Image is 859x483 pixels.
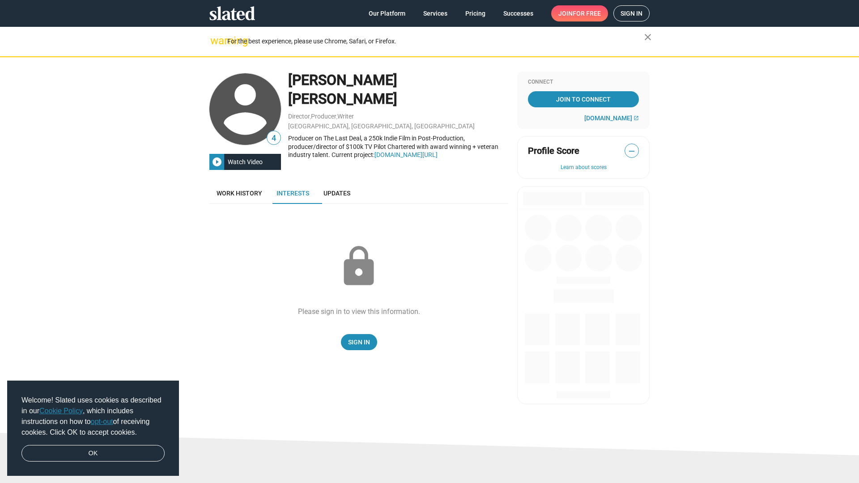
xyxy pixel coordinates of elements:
[298,307,420,316] div: Please sign in to view this information.
[465,5,485,21] span: Pricing
[503,5,533,21] span: Successes
[310,114,311,119] span: ,
[336,244,381,289] mat-icon: lock
[316,182,357,204] a: Updates
[423,5,447,21] span: Services
[584,114,632,122] span: [DOMAIN_NAME]
[374,151,438,158] a: [DOMAIN_NAME][URL]
[21,395,165,438] span: Welcome! Slated uses cookies as described in our , which includes instructions on how to of recei...
[210,35,221,46] mat-icon: warning
[227,35,644,47] div: For the best experience, please use Chrome, Safari, or Firefox.
[337,113,354,120] a: Writer
[209,182,269,204] a: Work history
[530,91,637,107] span: Join To Connect
[528,164,639,171] button: Learn about scores
[551,5,608,21] a: Joinfor free
[269,182,316,204] a: Interests
[625,145,638,157] span: —
[621,6,642,21] span: Sign in
[323,190,350,197] span: Updates
[224,154,266,170] div: Watch Video
[288,123,475,130] a: [GEOGRAPHIC_DATA], [GEOGRAPHIC_DATA], [GEOGRAPHIC_DATA]
[288,71,508,109] div: [PERSON_NAME] [PERSON_NAME]
[91,418,113,425] a: opt-out
[348,334,370,350] span: Sign In
[217,190,262,197] span: Work history
[573,5,601,21] span: for free
[361,5,412,21] a: Our Platform
[369,5,405,21] span: Our Platform
[642,32,653,42] mat-icon: close
[209,154,281,170] button: Watch Video
[7,381,179,476] div: cookieconsent
[39,407,83,415] a: Cookie Policy
[496,5,540,21] a: Successes
[558,5,601,21] span: Join
[212,157,222,167] mat-icon: play_circle_filled
[341,334,377,350] a: Sign In
[458,5,493,21] a: Pricing
[276,190,309,197] span: Interests
[288,113,310,120] a: Director
[288,134,508,159] div: Producer on The Last Deal, a 250k Indie Film in Post-Production, producer/director of $100k TV Pi...
[528,91,639,107] a: Join To Connect
[267,132,281,144] span: 4
[584,114,639,122] a: [DOMAIN_NAME]
[311,113,336,120] a: Producer
[634,115,639,121] mat-icon: open_in_new
[21,445,165,462] a: dismiss cookie message
[613,5,650,21] a: Sign in
[416,5,455,21] a: Services
[528,79,639,86] div: Connect
[528,145,579,157] span: Profile Score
